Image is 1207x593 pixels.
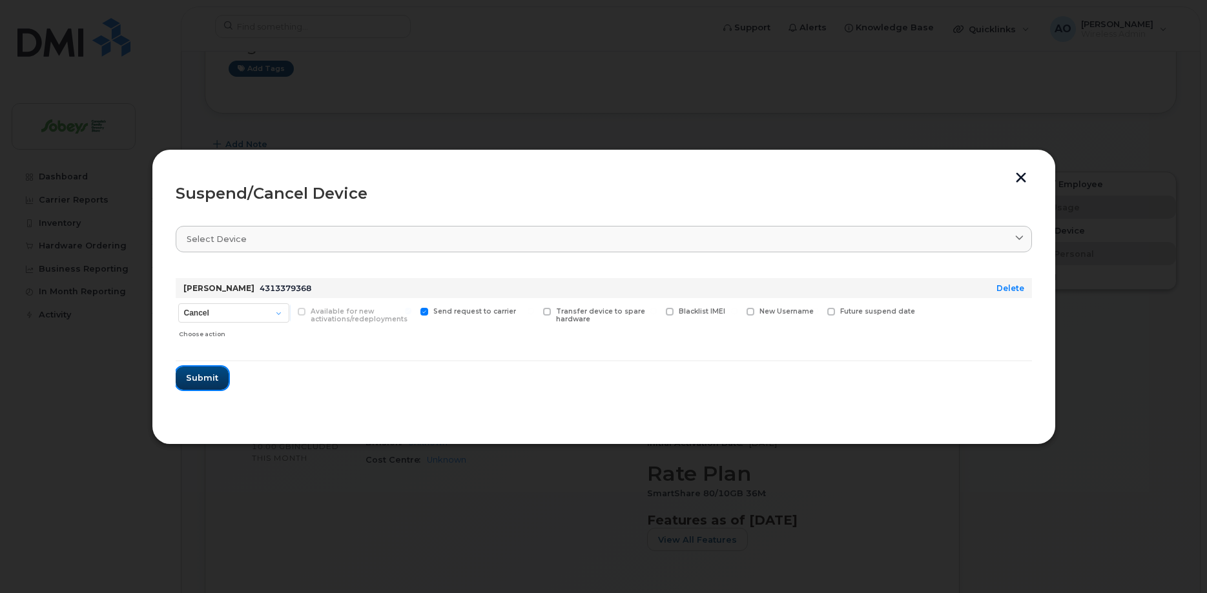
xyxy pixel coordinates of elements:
input: Available for new activations/redeployments [282,308,289,314]
span: Send request to carrier [433,307,516,316]
div: Choose action [179,324,289,339]
a: Delete [996,283,1024,293]
strong: [PERSON_NAME] [183,283,254,293]
span: 4313379368 [260,283,311,293]
span: Select device [187,233,247,245]
button: Submit [176,367,229,390]
span: Future suspend date [840,307,915,316]
span: New Username [759,307,814,316]
a: Select device [176,226,1032,252]
span: Blacklist IMEI [679,307,725,316]
span: Submit [186,372,218,384]
input: Send request to carrier [405,308,411,314]
input: New Username [731,308,738,314]
input: Future suspend date [812,308,818,314]
input: Transfer device to spare hardware [528,308,534,314]
div: Suspend/Cancel Device [176,186,1032,201]
input: Blacklist IMEI [650,308,657,314]
span: Available for new activations/redeployments [311,307,407,324]
span: Transfer device to spare hardware [556,307,645,324]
